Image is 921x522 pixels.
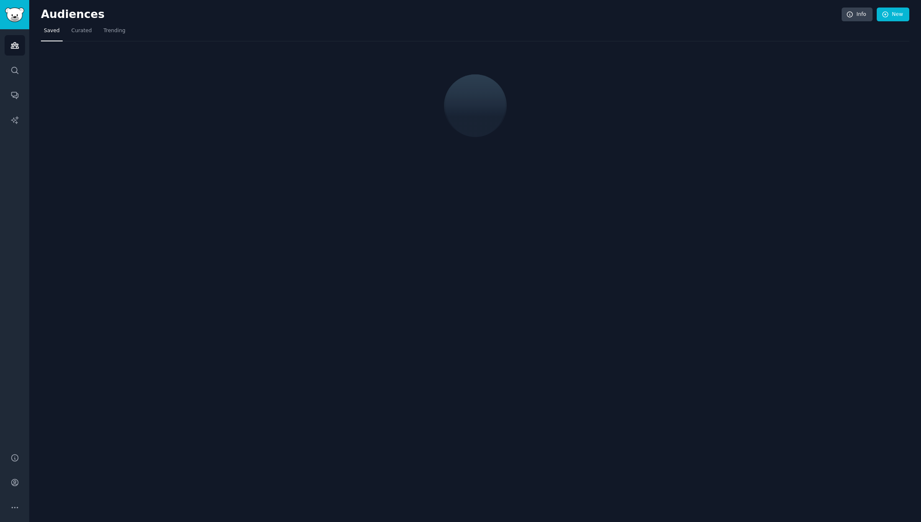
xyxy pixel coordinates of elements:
span: Saved [44,27,60,35]
span: Curated [71,27,92,35]
a: Curated [69,24,95,41]
a: Saved [41,24,63,41]
span: Trending [104,27,125,35]
a: Trending [101,24,128,41]
img: GummySearch logo [5,8,24,22]
a: Info [842,8,873,22]
h2: Audiences [41,8,842,21]
a: New [877,8,909,22]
